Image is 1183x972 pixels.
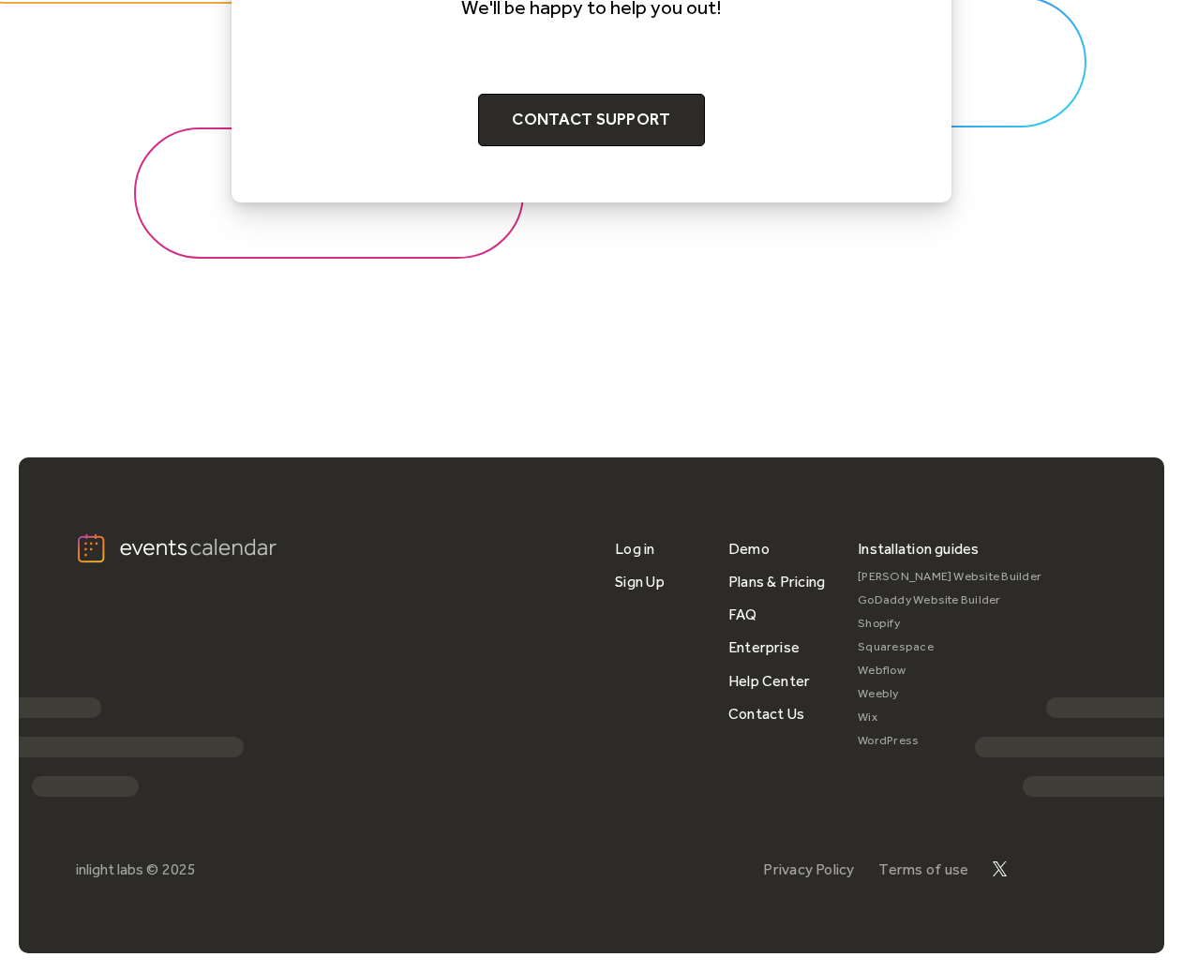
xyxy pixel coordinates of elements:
[615,565,665,598] a: Sign Up
[878,860,969,878] a: Terms of use
[728,565,826,598] a: Plans & Pricing
[615,532,654,565] a: Log in
[858,659,1041,682] a: Webflow
[162,860,196,878] div: 2025
[76,860,158,878] div: inlight labs ©
[478,94,704,146] a: Contact support
[728,532,770,565] a: Demo
[858,612,1041,636] a: Shopify
[858,532,980,565] div: Installation guides
[728,631,800,664] a: Enterprise
[858,706,1041,729] a: Wix
[858,589,1041,612] a: GoDaddy Website Builder
[858,565,1041,589] a: [PERSON_NAME] Website Builder
[858,682,1041,706] a: Weebly
[728,697,804,730] a: Contact Us
[728,598,757,631] a: FAQ
[763,860,854,878] a: Privacy Policy
[858,636,1041,659] a: Squarespace
[858,729,1041,753] a: WordPress
[728,665,811,697] a: Help Center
